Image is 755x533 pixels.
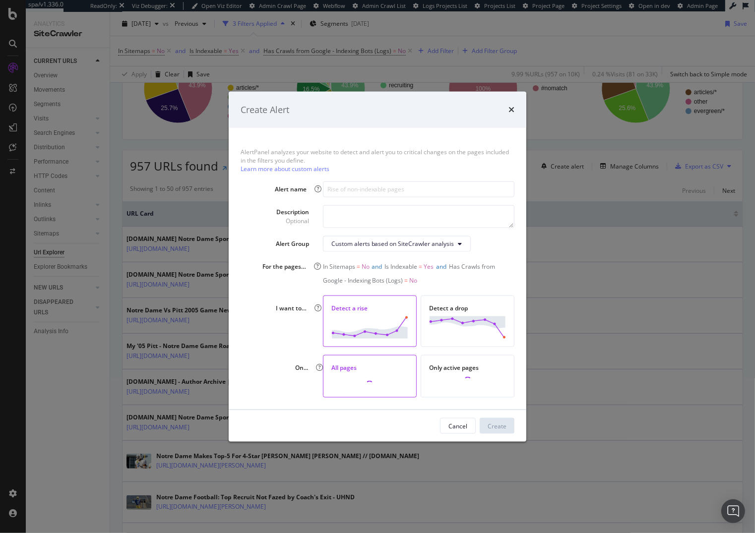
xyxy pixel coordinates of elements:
a: Learn more about custom alerts [241,165,329,173]
div: Only active pages [429,363,506,372]
div: For the pages… [260,262,307,270]
span: In Sitemaps [323,262,355,270]
div: All pages [331,363,409,372]
div: Open Intercom Messenger [721,499,745,523]
div: Custom alerts based on SiteCrawler analysis [331,239,454,248]
span: Is Indexable [385,262,418,270]
div: Alert Group [276,239,309,248]
button: Learn more about custom alerts [241,166,329,172]
button: Custom alerts based on SiteCrawler analysis [323,236,471,251]
span: and [437,262,447,270]
div: Cancel [448,421,467,430]
span: Yes [424,262,434,270]
div: times [508,103,514,116]
div: Description [276,208,309,225]
div: Create [488,421,506,430]
div: AlertPanel analyzes your website to detect and alert you to critical changes on the pages include... [241,148,514,173]
span: = [357,262,360,270]
span: No [410,276,418,284]
div: Detect a drop [429,303,506,312]
div: On... [291,363,308,372]
div: Optional [276,216,309,225]
img: W8JFDcoAAAAAElFTkSuQmCC [331,316,408,338]
span: No [362,262,370,270]
button: Create [480,418,514,434]
span: = [419,262,423,270]
input: Rise of non-indexable pages [323,181,514,197]
div: Create Alert [241,103,289,116]
button: Cancel [440,418,476,434]
img: AeSs0y7f63iwAAAAAElFTkSuQmCC [429,316,506,338]
div: Alert name [272,185,307,193]
div: modal [229,91,526,442]
span: = [405,276,408,284]
span: and [372,262,382,270]
div: Detect a rise [331,303,408,312]
div: I want to… [273,303,307,312]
